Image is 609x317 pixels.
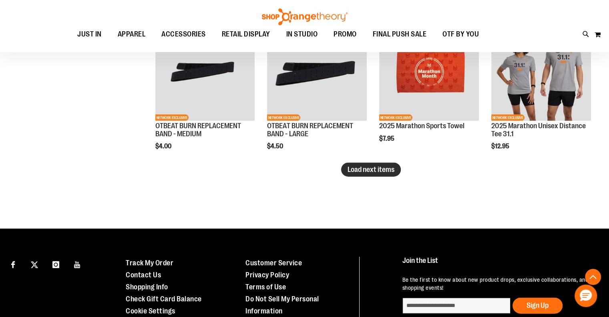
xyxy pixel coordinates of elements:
[585,269,601,285] button: Back To Top
[575,285,597,307] button: Hello, have a question? Let’s chat.
[153,25,214,44] a: ACCESSORIES
[334,25,357,43] span: PROMO
[375,17,483,163] div: product
[326,25,365,44] a: PROMO
[379,21,479,122] a: 2025 Marathon Sports TowelNEWNETWORK EXCLUSIVE
[214,25,278,44] a: RETAIL DISPLAY
[379,122,464,130] a: 2025 Marathon Sports Towel
[373,25,427,43] span: FINAL PUSH SALE
[365,25,435,44] a: FINAL PUSH SALE
[348,166,394,174] span: Load next items
[491,21,591,121] img: 2025 Marathon Unisex Distance Tee 31.1
[6,257,20,271] a: Visit our Facebook page
[245,259,302,267] a: Customer Service
[286,25,318,43] span: IN STUDIO
[222,25,270,43] span: RETAIL DISPLAY
[513,298,563,314] button: Sign Up
[267,21,367,121] img: Product image for OTBEAT BURN REPLACEMENT BAND - LARGE
[155,122,241,138] a: OTBEAT BURN REPLACEMENT BAND - MEDIUM
[69,25,110,44] a: JUST IN
[245,271,289,279] a: Privacy Policy
[155,115,189,121] span: NETWORK EXCLUSIVE
[245,283,286,291] a: Terms of Use
[31,261,38,269] img: Twitter
[151,17,259,170] div: product
[126,271,161,279] a: Contact Us
[28,257,42,271] a: Visit our X page
[379,21,479,121] img: 2025 Marathon Sports Towel
[491,21,591,122] a: 2025 Marathon Unisex Distance Tee 31.1NEWNETWORK EXCLUSIVE
[155,143,173,150] span: $4.00
[402,298,511,314] input: enter email
[341,163,401,177] button: Load next items
[442,25,479,43] span: OTF BY YOU
[126,307,175,315] a: Cookie Settings
[379,135,396,142] span: $7.95
[126,295,202,303] a: Check Gift Card Balance
[402,257,593,272] h4: Join the List
[267,115,300,121] span: NETWORK EXCLUSIVE
[118,25,146,43] span: APPAREL
[487,17,595,170] div: product
[70,257,84,271] a: Visit our Youtube page
[77,25,102,43] span: JUST IN
[245,295,319,315] a: Do Not Sell My Personal Information
[379,115,412,121] span: NETWORK EXCLUSIVE
[402,276,593,292] p: Be the first to know about new product drops, exclusive collaborations, and shopping events!
[126,283,168,291] a: Shopping Info
[491,115,525,121] span: NETWORK EXCLUSIVE
[491,143,511,150] span: $12.95
[126,259,173,267] a: Track My Order
[434,25,487,44] a: OTF BY YOU
[491,122,586,138] a: 2025 Marathon Unisex Distance Tee 31.1
[110,25,154,44] a: APPAREL
[155,21,255,121] img: Product image for OTBEAT BURN REPLACEMENT BAND - MEDIUM
[261,8,349,25] img: Shop Orangetheory
[161,25,206,43] span: ACCESSORIES
[527,301,549,309] span: Sign Up
[267,143,284,150] span: $4.50
[267,21,367,122] a: Product image for OTBEAT BURN REPLACEMENT BAND - LARGENETWORK EXCLUSIVE
[278,25,326,43] a: IN STUDIO
[155,21,255,122] a: Product image for OTBEAT BURN REPLACEMENT BAND - MEDIUMNETWORK EXCLUSIVE
[267,122,353,138] a: OTBEAT BURN REPLACEMENT BAND - LARGE
[263,17,371,170] div: product
[49,257,63,271] a: Visit our Instagram page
